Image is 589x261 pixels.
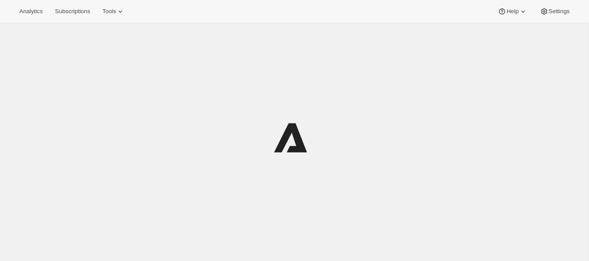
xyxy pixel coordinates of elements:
[50,5,95,18] button: Subscriptions
[97,5,130,18] button: Tools
[506,8,518,15] span: Help
[492,5,532,18] button: Help
[535,5,575,18] button: Settings
[549,8,570,15] span: Settings
[102,8,116,15] span: Tools
[19,8,43,15] span: Analytics
[55,8,90,15] span: Subscriptions
[14,5,48,18] button: Analytics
